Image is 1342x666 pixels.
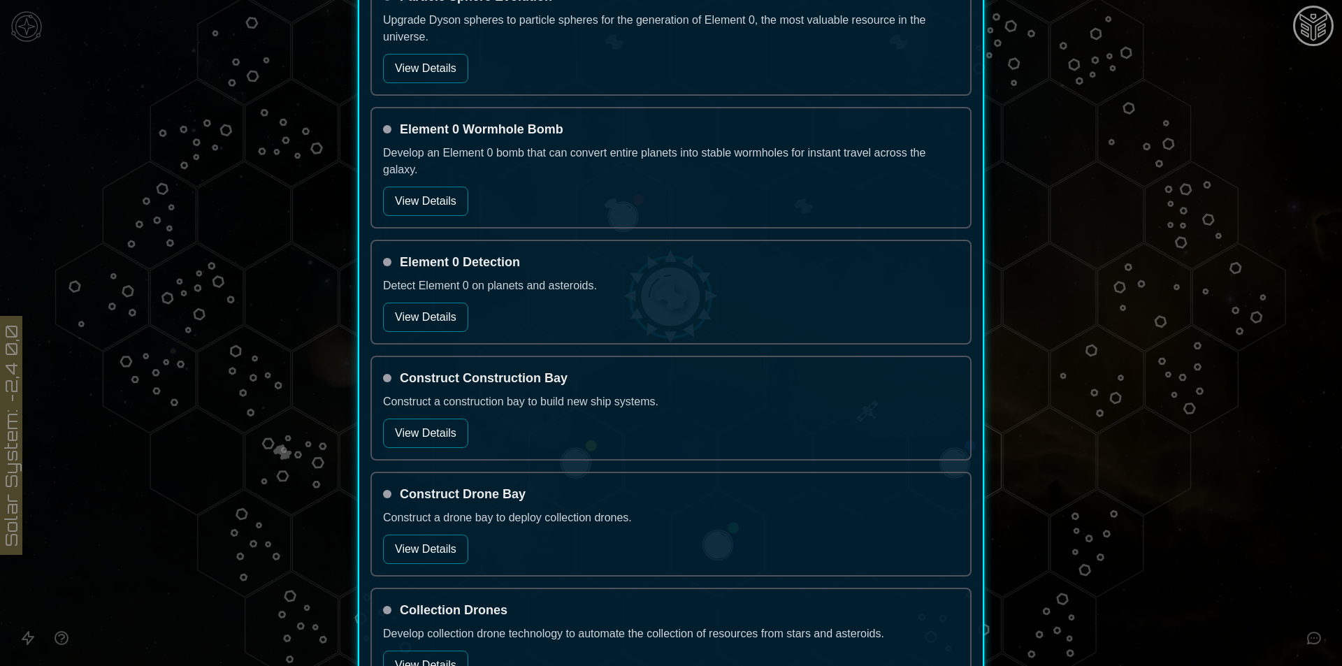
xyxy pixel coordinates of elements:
[383,54,468,83] button: View Details
[400,368,568,388] h4: Construct Construction Bay
[383,625,959,642] p: Develop collection drone technology to automate the collection of resources from stars and astero...
[383,535,468,564] button: View Details
[400,484,526,504] h4: Construct Drone Bay
[383,277,959,294] p: Detect Element 0 on planets and asteroids.
[383,145,959,178] p: Develop an Element 0 bomb that can convert entire planets into stable wormholes for instant trave...
[383,509,959,526] p: Construct a drone bay to deploy collection drones.
[383,303,468,332] button: View Details
[383,419,468,448] button: View Details
[400,252,520,272] h4: Element 0 Detection
[400,600,507,620] h4: Collection Drones
[383,187,468,216] button: View Details
[383,12,959,45] p: Upgrade Dyson spheres to particle spheres for the generation of Element 0, the most valuable reso...
[383,393,959,410] p: Construct a construction bay to build new ship systems.
[400,120,563,139] h4: Element 0 Wormhole Bomb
